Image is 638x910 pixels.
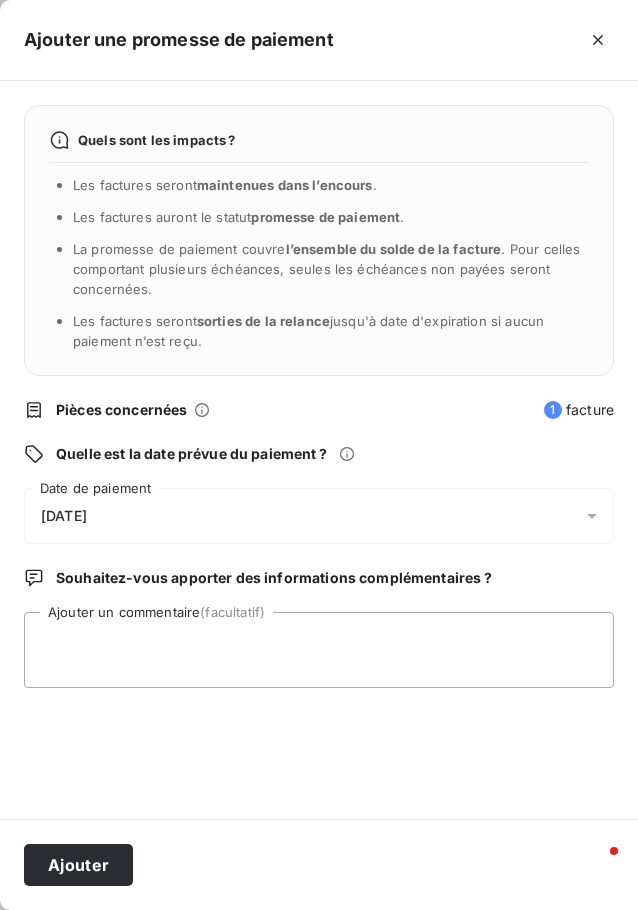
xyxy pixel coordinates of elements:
span: Quelle est la date prévue du paiement ? [56,444,327,464]
span: La promesse de paiement couvre . Pour celles comportant plusieurs échéances, seules les échéances... [73,241,580,297]
button: Ajouter [24,844,133,886]
span: promesse de paiement [251,209,400,225]
span: Les factures seront jusqu'à date d'expiration si aucun paiement n’est reçu. [73,313,544,349]
span: maintenues dans l’encours [197,177,373,193]
span: facture [544,400,614,420]
h5: Ajouter une promesse de paiement [24,26,334,54]
span: 1 [544,401,562,419]
span: Souhaitez-vous apporter des informations complémentaires ? [56,568,492,588]
span: sorties de la relance [197,313,330,329]
span: Pièces concernées [56,400,188,420]
span: Quels sont les impacts ? [78,132,236,148]
span: [DATE] [41,508,87,524]
iframe: Intercom live chat [570,842,618,890]
span: l’ensemble du solde de la facture [286,241,502,257]
span: Les factures seront . [73,177,377,193]
span: Les factures auront le statut . [73,209,405,225]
